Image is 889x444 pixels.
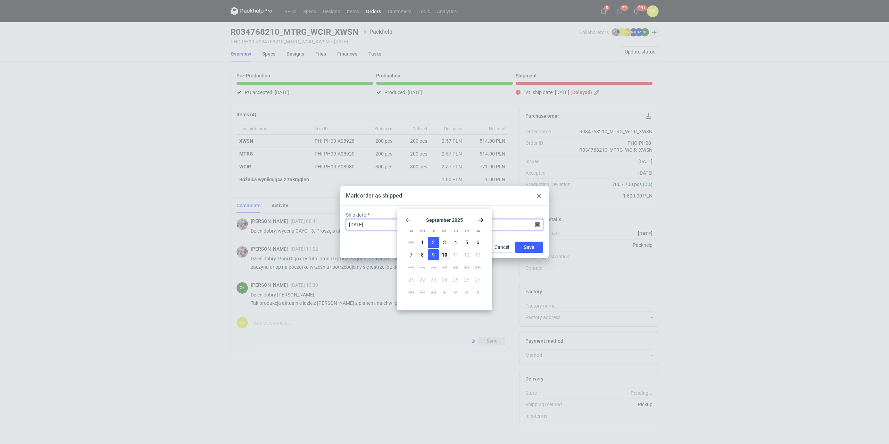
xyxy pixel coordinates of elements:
button: Tue Sep 09 2025 [428,249,439,260]
div: Th [450,226,461,237]
div: Fr [462,226,472,237]
button: Sun Aug 31 2025 [406,237,417,248]
button: Thu Sep 25 2025 [450,274,461,285]
button: Sun Sep 28 2025 [406,287,417,298]
div: Mo [417,226,427,237]
span: 31 [408,239,414,246]
span: 27 [475,276,481,283]
span: 20 [475,264,481,271]
span: 21 [408,276,414,283]
span: 26 [464,276,470,283]
span: 9 [432,251,435,258]
button: Fri Sep 05 2025 [461,237,472,248]
div: Mark order as shipped [346,192,402,200]
button: Tue Sep 30 2025 [428,287,439,298]
button: Sun Sep 14 2025 [406,262,417,273]
button: Sun Sep 21 2025 [406,274,417,285]
span: 16 [431,264,436,271]
button: Sat Sep 06 2025 [472,237,483,248]
span: 13 [475,251,481,258]
button: Tue Sep 16 2025 [428,262,439,273]
button: Save [515,242,543,253]
button: Wed Sep 03 2025 [439,237,450,248]
button: Wed Oct 01 2025 [439,287,450,298]
button: Mon Sep 15 2025 [417,262,428,273]
button: Cancel [491,242,512,253]
span: 1 [443,289,446,296]
span: 7 [410,251,413,258]
span: 1 [421,239,424,246]
span: 3 [465,289,468,296]
button: Fri Oct 03 2025 [461,287,472,298]
button: Mon Sep 22 2025 [417,274,428,285]
span: Cancel [495,245,509,250]
span: 14 [408,264,414,271]
button: Sun Sep 07 2025 [406,249,417,260]
button: Sat Oct 04 2025 [472,287,483,298]
span: 24 [442,276,447,283]
span: 29 [419,289,425,296]
button: Mon Sep 29 2025 [417,287,428,298]
span: 4 [454,239,457,246]
span: 2 [454,289,457,296]
span: 5 [465,239,468,246]
span: 30 [431,289,436,296]
button: Fri Sep 26 2025 [461,274,472,285]
span: 18 [453,264,458,271]
button: Sat Sep 13 2025 [472,249,483,260]
span: 25 [453,276,458,283]
button: Tue Sep 23 2025 [428,274,439,285]
button: Fri Sep 12 2025 [461,249,472,260]
button: Thu Oct 02 2025 [450,287,461,298]
section: September 2025 [406,217,483,223]
span: 19 [464,264,470,271]
span: 3 [443,239,446,246]
button: Sat Sep 27 2025 [472,274,483,285]
span: 12 [464,251,470,258]
span: Save [524,245,534,250]
svg: Go back 1 month [406,217,411,223]
span: 15 [419,264,425,271]
button: Thu Sep 18 2025 [450,262,461,273]
button: Wed Sep 10 2025 [439,249,450,260]
span: 23 [431,276,436,283]
button: Thu Sep 04 2025 [450,237,461,248]
span: 17 [442,264,447,271]
button: Fri Sep 19 2025 [461,262,472,273]
span: 28 [408,289,414,296]
span: 22 [419,276,425,283]
svg: Go forward 1 month [478,217,483,223]
span: 10 [442,251,447,258]
span: 4 [476,289,479,296]
span: 11 [453,251,458,258]
label: Ship date [346,211,366,218]
div: Sa [473,226,483,237]
div: We [439,226,450,237]
span: 2 [432,239,435,246]
button: Tue Sep 02 2025 [428,237,439,248]
div: Tu [428,226,439,237]
button: Mon Sep 01 2025 [417,237,428,248]
button: Wed Sep 17 2025 [439,262,450,273]
button: Thu Sep 11 2025 [450,249,461,260]
button: Sat Sep 20 2025 [472,262,483,273]
span: 8 [421,251,424,258]
button: Mon Sep 08 2025 [417,249,428,260]
div: Su [406,226,416,237]
button: Wed Sep 24 2025 [439,274,450,285]
span: 6 [476,239,479,246]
